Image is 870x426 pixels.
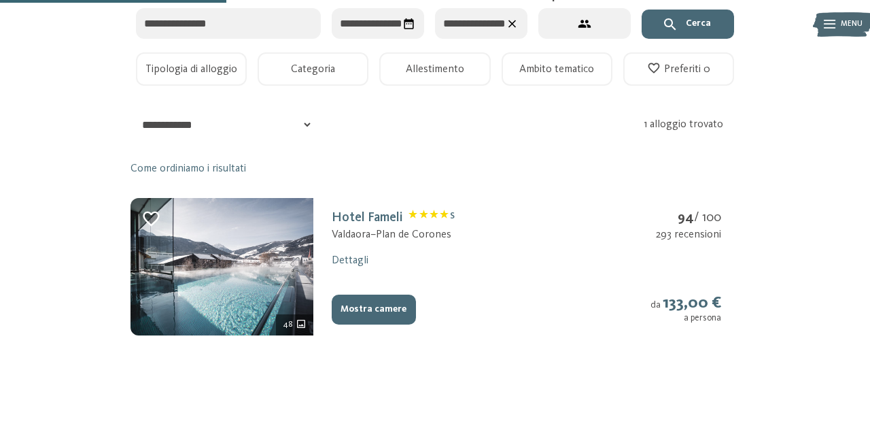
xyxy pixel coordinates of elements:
button: Preferiti 0 [623,52,734,86]
div: Seleziona data [398,12,420,35]
button: Allestimento [379,52,490,86]
div: Aggiungi ai preferiti [141,209,161,229]
button: Cerca [642,10,734,39]
span: Classificazione: 4 stelle S [408,210,455,227]
button: Categoria [258,52,368,86]
div: / 100 [656,209,721,227]
strong: 94 [678,211,694,225]
button: Tipologia di alloggio [136,52,247,86]
div: Azzera le date [501,12,523,35]
a: Hotel FameliClassificazione: 4 stelle S [332,211,455,225]
div: Valdaora – Plan de Corones [332,227,455,242]
button: 4 ospiti – 1 camera [538,8,631,39]
div: 1 alloggio trovato [644,117,738,132]
button: Ambito tematico [502,52,612,86]
span: S [450,212,455,220]
a: Dettagli [332,255,368,266]
span: 48 [283,318,293,331]
div: a persona [650,313,721,324]
strong: 133,00 € [663,295,721,312]
div: da [650,293,721,325]
svg: 48 ulteriori immagini [296,318,307,330]
a: Come ordiniamo i risultati [130,161,246,176]
div: 293 recensioni [656,227,721,242]
svg: 4 ospiti – 1 camera [578,17,592,31]
button: Mostra camere [332,295,416,325]
div: 48 ulteriori immagini [276,314,313,335]
img: Hotel Fameli Winter [130,198,313,335]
